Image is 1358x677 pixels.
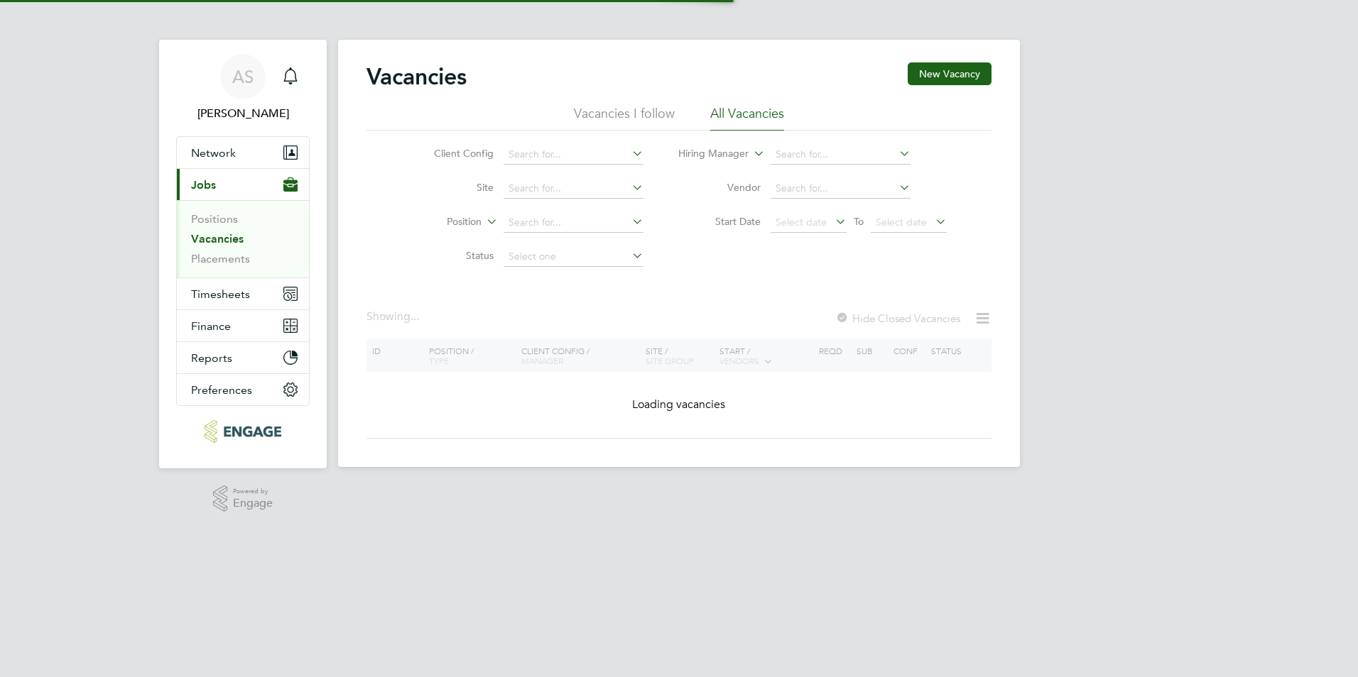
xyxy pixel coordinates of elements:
[366,62,467,91] h2: Vacancies
[504,145,643,165] input: Search for...
[177,342,309,373] button: Reports
[908,62,992,85] button: New Vacancy
[191,319,231,333] span: Finance
[159,40,327,468] nav: Main navigation
[213,485,273,512] a: Powered byEngage
[771,145,911,165] input: Search for...
[667,147,749,161] label: Hiring Manager
[504,179,643,199] input: Search for...
[400,215,482,229] label: Position
[504,247,643,267] input: Select one
[679,215,761,228] label: Start Date
[771,179,911,199] input: Search for...
[411,309,419,324] span: ...
[191,178,216,192] span: Jobs
[191,146,236,160] span: Network
[232,67,254,86] span: AS
[191,287,250,301] span: Timesheets
[710,105,784,131] li: All Vacancies
[504,213,643,233] input: Search for...
[835,312,960,325] label: Hide Closed Vacancies
[679,181,761,194] label: Vendor
[176,420,310,443] a: Go to home page
[176,105,310,122] span: Avais Sabir
[176,54,310,122] a: AS[PERSON_NAME]
[191,351,232,365] span: Reports
[191,252,250,265] a: Placements
[876,216,927,229] span: Select date
[776,216,827,229] span: Select date
[412,147,494,160] label: Client Config
[177,200,309,277] div: Jobs
[191,383,252,397] span: Preferences
[233,485,273,497] span: Powered by
[366,309,422,324] div: Showing
[177,278,309,309] button: Timesheets
[205,420,281,443] img: carbonrecruitment-logo-retina.png
[177,310,309,341] button: Finance
[177,137,309,168] button: Network
[191,212,238,226] a: Positions
[574,105,675,131] li: Vacancies I follow
[191,232,244,246] a: Vacancies
[177,169,309,200] button: Jobs
[233,497,273,510] span: Engage
[412,249,494,262] label: Status
[849,212,868,231] span: To
[412,181,494,194] label: Site
[177,374,309,405] button: Preferences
